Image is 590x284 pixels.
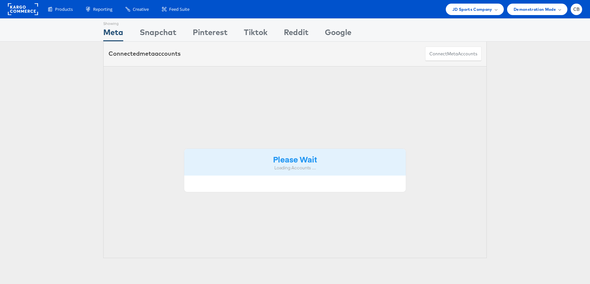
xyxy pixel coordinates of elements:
span: Products [55,6,73,12]
span: CB [573,7,580,11]
strong: Please Wait [273,154,317,164]
span: meta [447,51,458,57]
div: Google [325,27,351,41]
span: Reporting [93,6,112,12]
div: Tiktok [244,27,267,41]
span: Feed Suite [169,6,189,12]
button: ConnectmetaAccounts [425,47,482,61]
span: JD Sports Company [452,6,492,13]
div: Connected accounts [108,49,181,58]
div: Reddit [284,27,308,41]
span: meta [140,50,155,57]
div: Meta [103,27,123,41]
div: Loading Accounts .... [189,165,401,171]
div: Showing [103,19,123,27]
span: Demonstration Mode [514,6,556,13]
div: Pinterest [193,27,227,41]
span: Creative [133,6,149,12]
div: Snapchat [140,27,176,41]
